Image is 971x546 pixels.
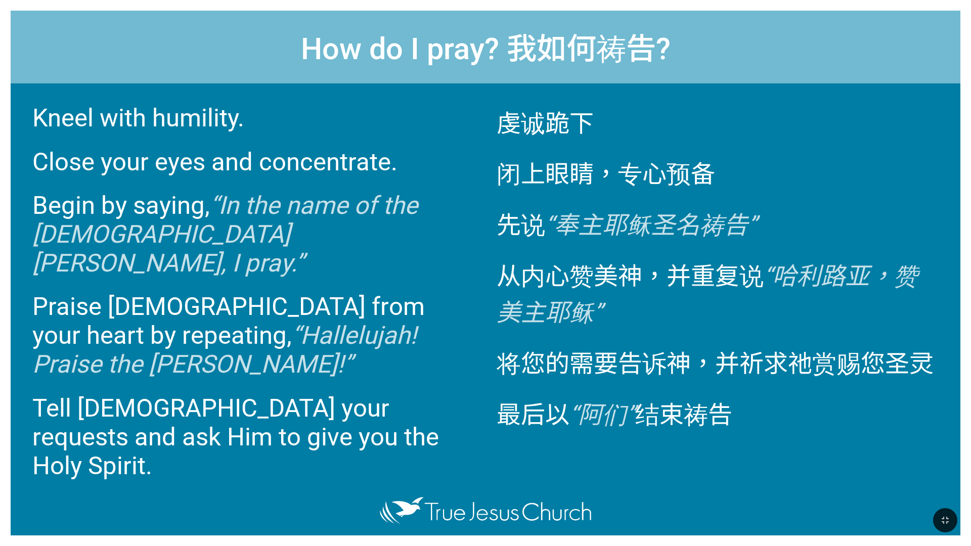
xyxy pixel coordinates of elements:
em: “阿们” [569,400,635,429]
p: 闭上眼睛，专心预备 [497,154,939,191]
p: 将您的需要告诉神，并祈求祂赏赐您圣灵 [497,344,939,380]
em: “In the name of the [DEMOGRAPHIC_DATA][PERSON_NAME], I pray.” [32,191,418,278]
p: Praise [DEMOGRAPHIC_DATA] from your heart by repeating, [32,292,474,379]
p: Kneel with humility. [32,104,474,132]
h1: How do I pray? 我如何祷告? [11,11,960,83]
em: “Hallelujah! Praise the [PERSON_NAME]!” [32,321,417,379]
p: 从内心赞美神，并重复说 [497,256,939,329]
em: “奉主耶稣圣名祷告” [545,211,757,240]
p: 先说 [497,205,939,242]
p: 最后以 结束祷告 [497,395,939,431]
p: 虔诚跪下 [497,104,939,140]
p: Tell [DEMOGRAPHIC_DATA] your requests and ask Him to give you the Holy Spirit. [32,394,474,480]
p: Begin by saying, [32,191,474,278]
p: Close your eyes and concentrate. [32,148,474,176]
em: “哈利路亚，赞美主耶稣” [497,262,918,327]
